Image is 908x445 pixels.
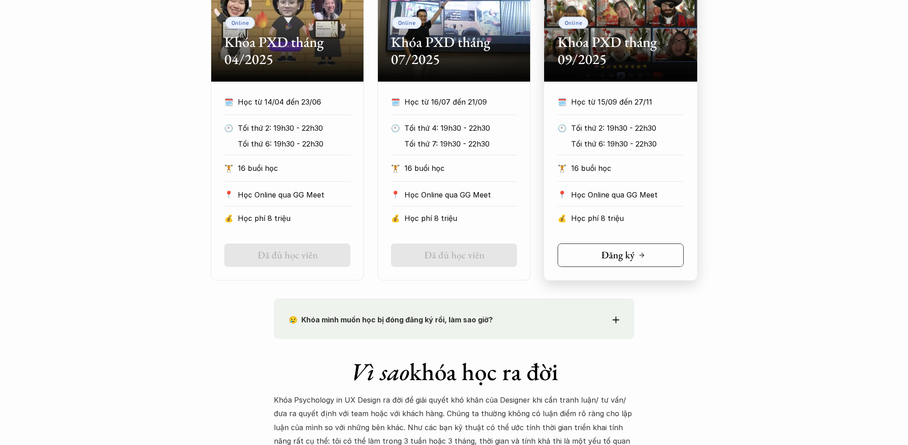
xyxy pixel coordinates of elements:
[571,211,684,225] p: Học phí 8 triệu
[404,95,517,109] p: Học từ 16/07 đến 21/09
[224,211,233,225] p: 💰
[224,33,350,68] h2: Khóa PXD tháng 04/2025
[391,33,517,68] h2: Khóa PXD tháng 07/2025
[238,188,350,202] p: Học Online qua GG Meet
[558,190,567,199] p: 📍
[571,95,684,109] p: Học từ 15/09 đến 27/11
[391,95,400,109] p: 🗓️
[224,121,233,135] p: 🕙
[558,33,684,68] h2: Khóa PXD tháng 09/2025
[601,249,635,261] h5: Đăng ký
[224,95,233,109] p: 🗓️
[391,211,400,225] p: 💰
[238,137,363,151] p: Tối thứ 6: 19h30 - 22h30
[391,121,400,135] p: 🕙
[404,137,530,151] p: Tối thứ 7: 19h30 - 22h30
[404,161,517,175] p: 16 buổi học
[224,161,233,175] p: 🏋️
[391,190,400,199] p: 📍
[424,249,485,261] h5: Đã đủ học viên
[571,137,697,151] p: Tối thứ 6: 19h30 - 22h30
[350,356,409,387] em: Vì sao
[404,211,517,225] p: Học phí 8 triệu
[565,19,582,26] p: Online
[404,121,530,135] p: Tối thứ 4: 19h30 - 22h30
[571,161,684,175] p: 16 buổi học
[274,357,634,386] h1: khóa học ra đời
[398,19,416,26] p: Online
[558,211,567,225] p: 💰
[571,121,697,135] p: Tối thứ 2: 19h30 - 22h30
[558,121,567,135] p: 🕙
[238,121,363,135] p: Tối thứ 2: 19h30 - 22h30
[558,161,567,175] p: 🏋️
[404,188,517,202] p: Học Online qua GG Meet
[224,190,233,199] p: 📍
[391,161,400,175] p: 🏋️
[558,243,684,267] a: Đăng ký
[238,95,350,109] p: Học từ 14/04 đến 23/06
[238,211,350,225] p: Học phí 8 triệu
[571,188,684,202] p: Học Online qua GG Meet
[558,95,567,109] p: 🗓️
[289,315,493,324] strong: 😢 Khóa mình muốn học bị đóng đăng ký rồi, làm sao giờ?
[258,249,318,261] h5: Đã đủ học viên
[232,19,249,26] p: Online
[238,161,350,175] p: 16 buổi học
